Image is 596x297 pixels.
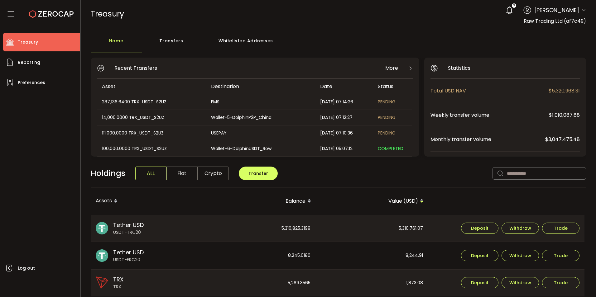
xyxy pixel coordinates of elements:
button: Transfer [239,167,278,180]
span: Trade [554,226,568,230]
img: usdt_portfolio.svg [96,222,108,234]
span: Trade [554,253,568,258]
span: Deposit [471,226,488,230]
button: Deposit [461,250,498,261]
div: Whitelisted Addresses [201,35,291,53]
span: Treasury [18,38,38,47]
div: 1,873.08 [316,270,428,296]
div: Home [91,35,142,53]
span: Withdraw [509,253,531,258]
span: Fiat [166,167,198,180]
span: Monthly transfer volume [430,135,545,143]
div: Wallet-5-DolphinP2P_China [206,114,315,121]
div: 5,310,761.07 [316,215,428,242]
div: USEPAY [206,130,315,137]
div: Balance [204,196,316,206]
div: Destination [206,83,315,90]
span: Deposit [471,253,488,258]
span: COMPLETED [378,145,403,152]
span: Withdraw [509,280,531,285]
span: Tether USD [113,221,144,229]
span: Withdraw [509,226,531,230]
div: Date [315,83,373,90]
span: PENDING [378,114,396,120]
iframe: Chat Widget [565,267,596,297]
span: Total USD NAV [430,87,549,95]
div: Wallet-6-DolphinUSDT_Row [206,145,315,152]
div: FMS [206,98,315,106]
button: Trade [542,277,579,288]
span: ALL [135,167,166,180]
span: Log out [18,264,35,273]
div: 287,136.6400 TRX_USDT_S2UZ [97,98,205,106]
span: USDT-TRC20 [113,229,144,236]
div: 14,000.0000 TRX_USDT_S2UZ [97,114,205,121]
span: Treasury [91,8,124,19]
button: Trade [542,250,579,261]
button: Deposit [461,223,498,234]
span: $5,320,968.31 [549,87,580,95]
img: usdt_portfolio.svg [96,249,108,262]
span: Trade [554,280,568,285]
div: 100,000.0000 TRX_USDT_S2UZ [97,145,205,152]
span: $1,010,087.88 [549,111,580,119]
div: Value (USD) [316,196,429,206]
button: Withdraw [502,250,539,261]
div: Asset [97,83,206,90]
button: Withdraw [502,277,539,288]
span: More [385,64,398,72]
div: Assets [91,196,204,206]
div: Status [373,83,412,90]
span: Deposit [471,280,488,285]
span: Raw Trading Ltd (af7c49) [524,17,586,25]
span: TRX [113,284,123,290]
button: Trade [542,223,579,234]
div: 8,245.0180 [204,242,315,269]
span: Tether USD [113,248,144,257]
span: TRX [113,275,123,284]
span: Crypto [198,167,229,180]
button: Withdraw [502,223,539,234]
span: PENDING [378,99,396,105]
span: Weekly transfer volume [430,111,549,119]
div: 5,310,825.3199 [204,215,315,242]
div: [DATE] 07:12:27 [315,114,373,121]
img: trx_portfolio.png [96,276,108,289]
span: Preferences [18,78,45,87]
span: Transfer [248,170,268,177]
span: USDT-ERC20 [113,257,144,263]
div: Transfers [142,35,201,53]
span: $3,047,475.48 [545,135,580,143]
div: [DATE] 05:07:12 [315,145,373,152]
span: PENDING [378,130,396,136]
span: [PERSON_NAME] [534,6,579,14]
span: Holdings [91,167,125,179]
span: Recent Transfers [114,64,157,72]
span: 3 [513,3,515,8]
div: 111,000.0000 TRX_USDT_S2UZ [97,130,205,137]
div: 5,269.3565 [204,270,315,296]
span: Reporting [18,58,40,67]
button: Deposit [461,277,498,288]
div: [DATE] 07:10:36 [315,130,373,137]
div: 8,244.91 [316,242,428,269]
span: Statistics [448,64,470,72]
div: [DATE] 07:14:26 [315,98,373,106]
